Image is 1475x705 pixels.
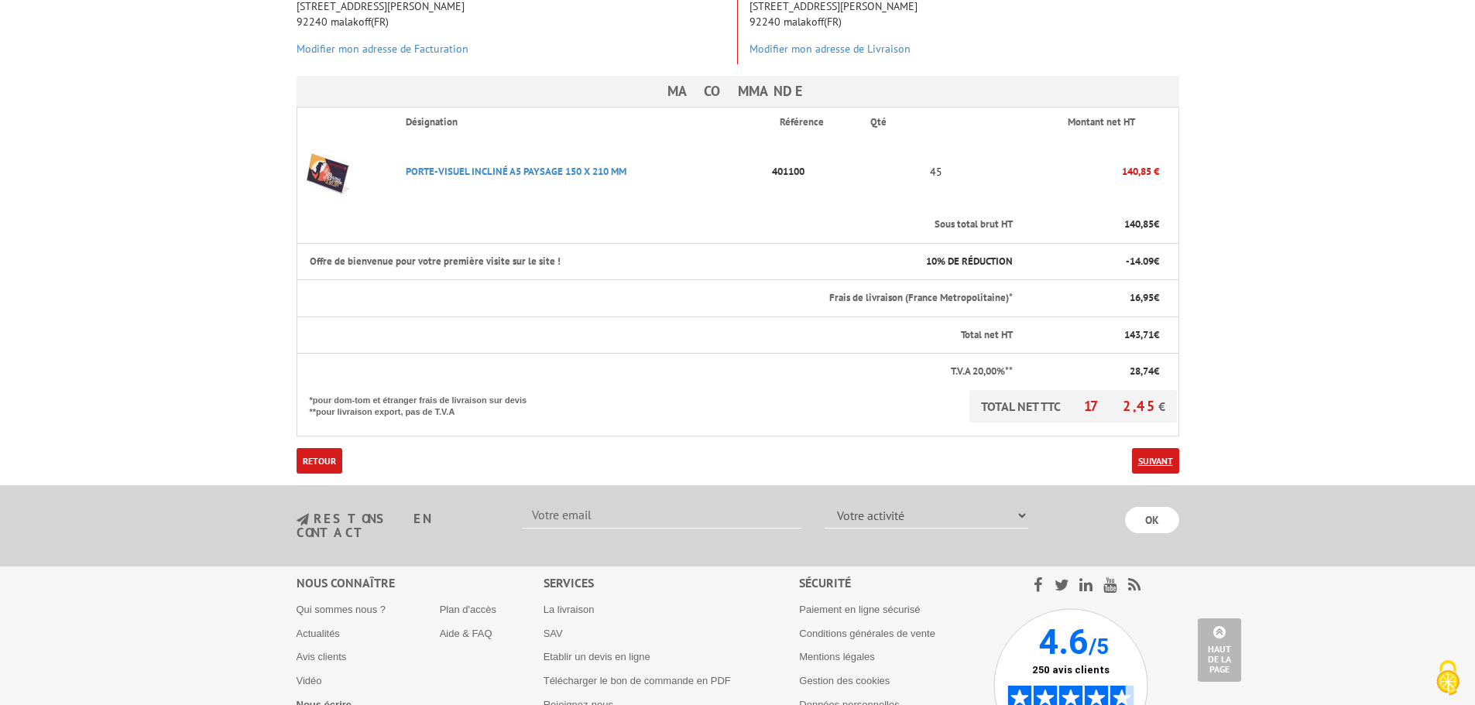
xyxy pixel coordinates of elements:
[310,390,542,419] p: *pour dom-tom et étranger frais de livraison sur devis **pour livraison export, pas de T.V.A
[1124,328,1154,341] span: 143,71
[926,255,937,268] span: 10
[297,280,1014,317] th: Frais de livraison (France Metropolitaine)*
[1130,291,1154,304] span: 16,95
[750,42,911,56] a: Modifier mon adresse de Livraison
[297,512,500,539] h3: restons en contact
[544,651,650,662] a: Etablir un devis en ligne
[544,604,595,615] a: La livraison
[858,108,1014,137] th: Qté
[440,604,496,615] a: Plan d'accès
[1027,217,1159,232] p: €
[406,165,626,178] a: PORTE-VISUEL INCLINé A5 PAYSAGE 150 X 210 MM
[767,108,858,137] th: Référence
[297,574,544,592] div: Nous connaître
[1014,158,1159,185] p: 140,85 €
[799,675,890,686] a: Gestion des cookies
[297,141,359,203] img: PORTE-VISUEL INCLINé A5 PAYSAGE 150 X 210 MM
[393,108,767,137] th: Désignation
[297,243,858,280] th: Offre de bienvenue pour votre première visite sur le site !
[310,364,1013,379] p: T.V.A 20,00%**
[1130,255,1154,268] span: 14.09
[1429,659,1467,697] img: Cookies (fenêtre modale)
[1027,255,1159,269] p: - €
[799,628,935,639] a: Conditions générales de vente
[1198,618,1241,682] a: Haut de la page
[1027,364,1159,379] p: €
[297,448,342,474] a: Retour
[1125,507,1179,533] input: OK
[297,207,1014,243] th: Sous total brut HT
[297,604,386,615] a: Qui sommes nous ?
[799,604,920,615] a: Paiement en ligne sécurisé
[297,675,322,686] a: Vidéo
[1132,448,1179,474] a: Suivant
[297,628,340,639] a: Actualités
[440,628,492,639] a: Aide & FAQ
[870,255,1013,269] p: % DE RÉDUCTION
[297,76,1179,107] h3: Ma commande
[544,628,563,639] a: SAV
[1027,328,1159,343] p: €
[1421,652,1475,705] button: Cookies (fenêtre modale)
[858,137,1014,207] td: 45
[544,574,800,592] div: Services
[523,502,801,529] input: Votre email
[799,651,875,662] a: Mentions légales
[767,158,858,185] p: 401100
[1027,115,1177,130] p: Montant net HT
[544,675,731,686] a: Télécharger le bon de commande en PDF
[1130,364,1154,378] span: 28,74
[297,513,309,526] img: newsletter.jpg
[297,317,1014,354] th: Total net HT
[799,574,993,592] div: Sécurité
[297,42,468,56] a: Modifier mon adresse de Facturation
[1084,397,1158,415] span: 172,45
[1027,291,1159,306] p: €
[1124,217,1154,231] span: 140,85
[969,390,1177,423] p: TOTAL NET TTC €
[297,651,347,662] a: Avis clients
